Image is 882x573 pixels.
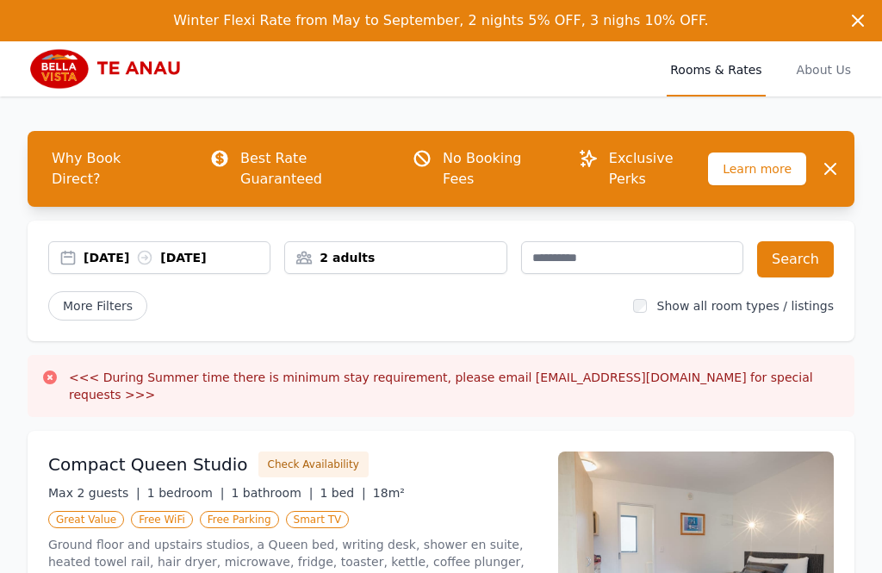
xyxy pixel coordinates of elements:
p: Best Rate Guaranteed [240,148,384,190]
h3: Compact Queen Studio [48,452,248,476]
span: 1 bed | [320,486,365,500]
div: 2 adults [285,249,506,266]
button: Check Availability [258,452,369,477]
div: [DATE] [DATE] [84,249,270,266]
a: About Us [793,41,854,97]
span: 1 bathroom | [231,486,313,500]
span: Why Book Direct? [38,141,182,196]
p: No Booking Fees [443,148,550,190]
label: Show all room types / listings [657,299,834,313]
a: Rooms & Rates [667,41,765,97]
span: Great Value [48,511,124,528]
span: Learn more [708,153,806,185]
img: Bella Vista Te Anau [28,48,193,90]
span: More Filters [48,291,147,321]
span: Free Parking [200,511,279,528]
span: Smart TV [286,511,350,528]
span: Free WiFi [131,511,193,528]
p: Exclusive Perks [609,148,708,190]
span: 18m² [373,486,405,500]
button: Search [757,241,834,277]
h3: <<< During Summer time there is minimum stay requirement, please email [EMAIL_ADDRESS][DOMAIN_NAM... [69,369,841,403]
span: Max 2 guests | [48,486,140,500]
span: Winter Flexi Rate from May to September, 2 nights 5% OFF, 3 nighs 10% OFF. [173,12,708,28]
span: 1 bedroom | [147,486,225,500]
